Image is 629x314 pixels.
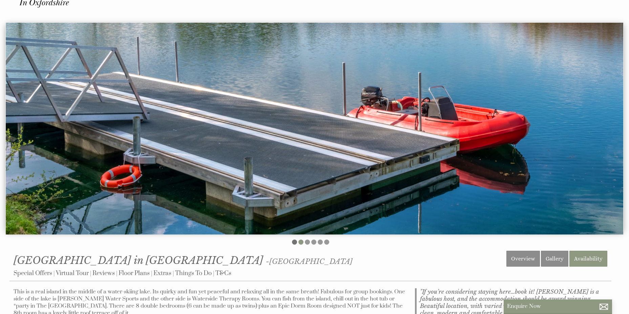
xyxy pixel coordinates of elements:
[507,303,609,310] p: Enquire Now
[153,269,171,277] a: Extras
[56,269,89,277] a: Virtual Tour
[506,251,540,267] a: Overview
[14,269,52,277] a: Special Offers
[14,254,266,267] a: [GEOGRAPHIC_DATA] in [GEOGRAPHIC_DATA]
[569,251,607,267] a: Availability
[215,269,231,277] a: T&Cs
[175,269,212,277] a: Things To Do
[269,257,353,266] a: [GEOGRAPHIC_DATA]
[92,269,115,277] a: Reviews
[266,257,353,266] span: -
[14,254,263,267] span: [GEOGRAPHIC_DATA] in [GEOGRAPHIC_DATA]
[119,269,150,277] a: Floor Plans
[541,251,568,267] a: Gallery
